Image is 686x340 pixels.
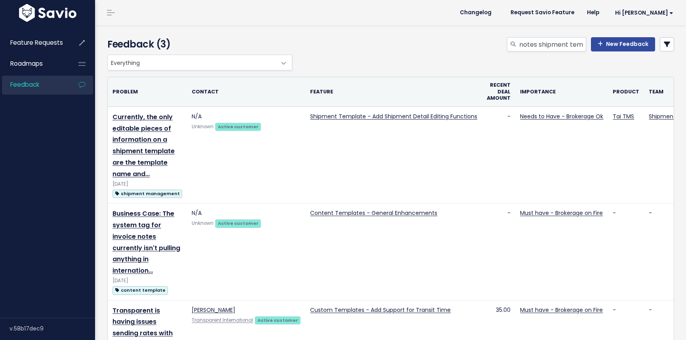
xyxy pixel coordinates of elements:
[112,112,175,179] a: Currently, the only editable pieces of information on a shipment template are the template name and…
[2,55,66,73] a: Roadmaps
[112,188,182,198] a: shipment management
[10,59,43,68] span: Roadmaps
[192,306,235,314] a: [PERSON_NAME]
[520,209,603,217] a: Must have - Brokerage on Fire
[10,38,63,47] span: Feature Requests
[310,112,477,120] a: Shipment Template - Add Shipment Detail Editing Functions
[107,37,288,51] h4: Feedback (3)
[2,34,66,52] a: Feature Requests
[2,76,66,94] a: Feedback
[112,190,182,198] span: shipment management
[192,220,213,226] span: Unknown
[107,55,292,70] span: Everything
[482,77,515,106] th: Recent deal amount
[608,203,644,300] td: -
[10,318,95,339] div: v.58b17dec9
[192,317,253,323] a: Transparent International
[608,77,644,106] th: Product
[187,203,305,300] td: N/A
[10,80,39,89] span: Feedback
[615,10,673,16] span: Hi [PERSON_NAME]
[218,220,259,226] strong: Active customer
[112,277,182,285] div: [DATE]
[112,286,168,294] span: content template
[187,77,305,106] th: Contact
[515,77,608,106] th: Importance
[520,306,603,314] a: Must have - Brokerage on Fire
[215,219,261,227] a: Active customer
[310,209,437,217] a: Content Templates - General Enhancements
[606,7,680,19] a: Hi [PERSON_NAME]
[518,37,586,51] input: Search feedback...
[112,209,180,275] a: Business Case: The system tag for invoice notes currently isn't pulling anything in internation…
[108,77,187,106] th: Problem
[591,37,655,51] a: New Feedback
[215,122,261,130] a: Active customer
[255,316,301,324] a: Active customer
[218,123,259,130] strong: Active customer
[482,203,515,300] td: -
[460,10,492,15] span: Changelog
[257,317,298,323] strong: Active customer
[613,112,634,120] a: Tai TMS
[310,306,451,314] a: Custom Templates - Add Support for Transit Time
[108,55,276,70] span: Everything
[17,4,78,22] img: logo-white.9d6f32f41409.svg
[520,112,603,120] a: Needs to Have - Brokerage Ok
[187,106,305,203] td: N/A
[112,180,182,188] div: [DATE]
[504,7,581,19] a: Request Savio Feature
[192,123,213,130] span: Unknown
[581,7,606,19] a: Help
[112,285,168,295] a: content template
[305,77,482,106] th: Feature
[482,106,515,203] td: -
